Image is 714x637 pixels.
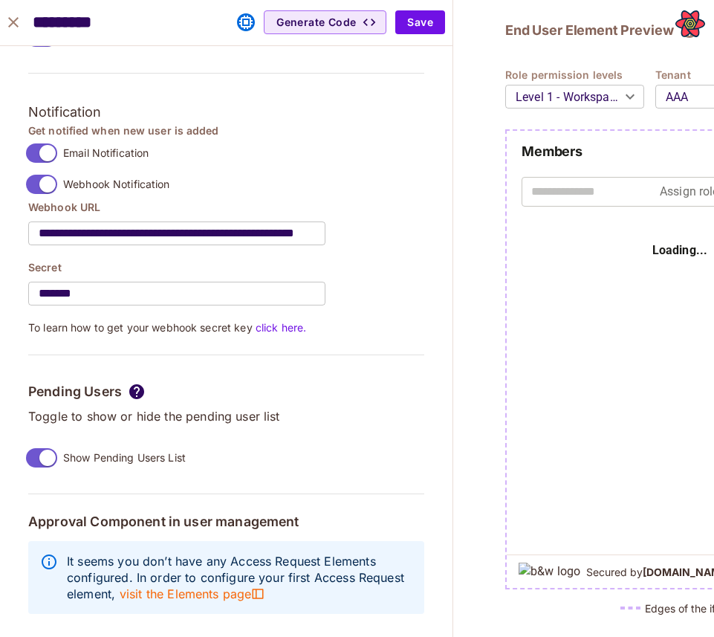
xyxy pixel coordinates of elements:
h4: Role permission levels [505,68,655,82]
span: visit the Elements page [119,586,264,602]
h4: Loading... [652,242,708,259]
p: To learn how to get your webhook secret key [28,320,424,334]
h5: Approval Component in user management [28,514,424,529]
button: Save [395,10,445,34]
div: Level 1 - Workspace Owner [505,76,644,117]
h4: Webhook URL [28,200,424,214]
span: Email Notification [63,146,149,160]
a: click here. [253,321,307,334]
span: Webhook Notification [63,177,170,191]
img: b&w logo [519,563,580,581]
button: Generate Code [264,10,386,34]
svg: This element was embedded [237,13,255,31]
h4: Get notified when new user is added [28,123,424,138]
h3: Notification [28,101,424,123]
span: Show Pending Users List [63,450,186,465]
h2: End User Element Preview [505,22,673,39]
h4: Secret [28,260,424,274]
p: It seems you don’t have any Access Request Elements configured. In order to configure your first ... [67,553,412,602]
button: Open React Query Devtools [675,9,705,39]
h5: Pending Users [28,384,122,399]
p: Toggle to show or hide the pending user list [28,408,424,424]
